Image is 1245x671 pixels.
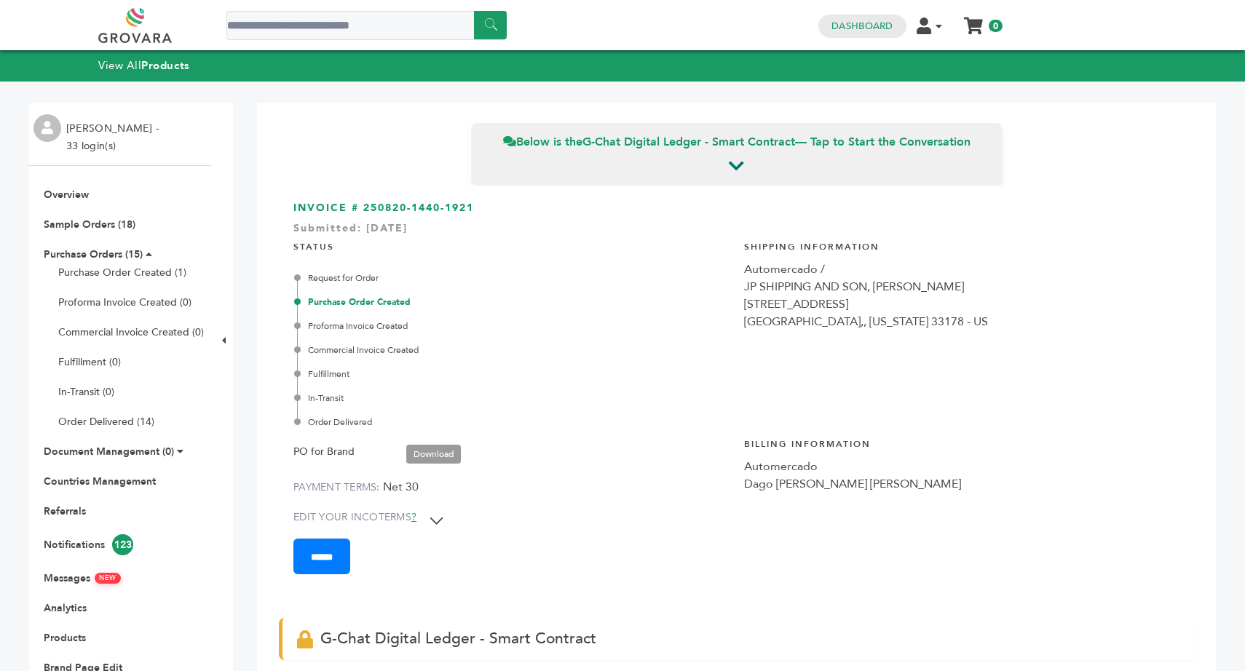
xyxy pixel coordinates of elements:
[744,475,1180,493] div: Dago [PERSON_NAME] [PERSON_NAME]
[831,20,893,33] a: Dashboard
[44,504,86,518] a: Referrals
[58,266,186,279] a: Purchase Order Created (1)
[503,134,971,150] span: Below is the — Tap to Start the Conversation
[98,58,190,73] a: View AllProducts
[582,134,795,150] strong: G-Chat Digital Ledger - Smart Contract
[293,480,380,494] label: PAYMENT TERMS:
[44,475,156,488] a: Countries Management
[297,368,730,381] div: Fulfillment
[44,188,89,202] a: Overview
[44,218,135,231] a: Sample Orders (18)
[744,278,1180,295] div: JP SHIPPING AND SON, [PERSON_NAME]
[293,510,416,525] label: EDIT YOUR INCOTERMS
[44,571,121,585] a: MessagesNEW
[744,427,1180,458] h4: Billing Information
[293,201,1179,215] h3: INVOICE # 250820-1440-1921
[744,295,1180,313] div: [STREET_ADDRESS]
[744,313,1180,330] div: [GEOGRAPHIC_DATA],, [US_STATE] 33178 - US
[411,510,416,524] a: ?
[58,325,204,339] a: Commercial Invoice Created (0)
[58,355,121,369] a: Fulfillment (0)
[297,319,730,333] div: Proforma Invoice Created
[293,443,355,461] label: PO for Brand
[744,458,1180,475] div: Automercado
[744,230,1180,261] h4: Shipping Information
[320,628,596,649] span: G-Chat Digital Ledger - Smart Contract
[297,392,730,405] div: In-Transit
[95,573,121,584] span: NEW
[744,261,1180,278] div: Automercado /
[297,344,730,357] div: Commercial Invoice Created
[33,114,61,142] img: profile.png
[58,415,154,429] a: Order Delivered (14)
[297,295,730,309] div: Purchase Order Created
[44,445,174,458] a: Document Management (0)
[297,271,730,285] div: Request for Order
[112,534,133,555] span: 123
[293,221,1179,243] div: Submitted: [DATE]
[44,601,87,615] a: Analytics
[297,416,730,429] div: Order Delivered
[226,11,507,40] input: Search a product or brand...
[965,13,982,28] a: My Cart
[58,295,191,309] a: Proforma Invoice Created (0)
[383,479,419,495] span: Net 30
[58,385,114,399] a: In-Transit (0)
[44,538,133,552] a: Notifications123
[44,247,143,261] a: Purchase Orders (15)
[66,120,162,155] li: [PERSON_NAME] - 33 login(s)
[406,445,461,464] a: Download
[141,58,189,73] strong: Products
[989,20,1003,32] span: 0
[44,631,86,645] a: Products
[293,230,730,261] h4: STATUS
